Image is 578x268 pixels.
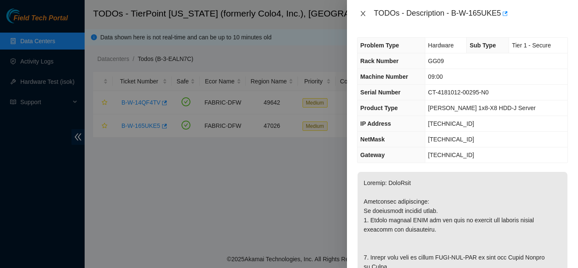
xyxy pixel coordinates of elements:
span: [PERSON_NAME] 1x8-X8 HDD-J Server [428,105,536,111]
div: TODOs - Description - B-W-165UKE5 [374,7,568,20]
span: close [360,10,366,17]
span: [TECHNICAL_ID] [428,136,474,143]
span: IP Address [361,120,391,127]
span: Sub Type [470,42,496,49]
span: [TECHNICAL_ID] [428,120,474,127]
button: Close [357,10,369,18]
span: CT-4181012-00295-N0 [428,89,489,96]
span: 09:00 [428,73,443,80]
span: Tier 1 - Secure [512,42,551,49]
span: Rack Number [361,58,399,64]
span: Problem Type [361,42,399,49]
span: Hardware [428,42,454,49]
span: Serial Number [361,89,401,96]
span: Gateway [361,152,385,158]
span: GG09 [428,58,444,64]
span: [TECHNICAL_ID] [428,152,474,158]
span: NetMask [361,136,385,143]
span: Product Type [361,105,398,111]
span: Machine Number [361,73,408,80]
